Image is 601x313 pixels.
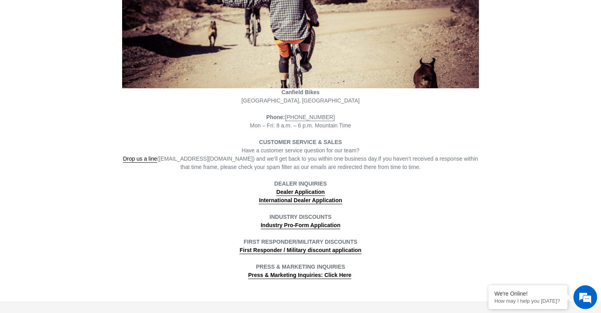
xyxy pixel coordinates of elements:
a: First Responder / Military discount application [239,247,361,254]
div: Mon – Fri: 8 a.m. – 6 p.m. Mountain Time [122,113,479,130]
div: Minimize live chat window [130,4,149,23]
strong: Canfield Bikes [281,89,319,95]
a: [PHONE_NUMBER] [285,114,335,121]
a: Drop us a line [123,156,157,163]
img: d_696896380_company_1647369064580_696896380 [25,40,45,59]
strong: CUSTOMER SERVICE & SALES [259,139,342,145]
a: Industry Pro-Form Application [261,222,341,229]
span: ([EMAIL_ADDRESS][DOMAIN_NAME]) and we’ll get back to you within one business day. [123,156,378,163]
span: We're online! [46,100,109,180]
strong: DEALER INQUIRIES [274,180,327,196]
div: Chat with us now [53,44,145,55]
div: Navigation go back [9,44,21,55]
strong: International Dealer Application [259,197,342,203]
strong: INDUSTRY DISCOUNTS [269,214,332,220]
strong: Industry Pro-Form Application [261,222,341,228]
textarea: Type your message and hit 'Enter' [4,216,151,244]
span: [GEOGRAPHIC_DATA], [GEOGRAPHIC_DATA] [241,97,360,104]
p: How may I help you today? [494,298,561,304]
strong: Phone: [266,114,285,120]
div: We're Online! [494,290,561,297]
a: Press & Marketing Inquiries: Click Here [248,272,351,279]
a: Dealer Application [276,189,324,196]
a: International Dealer Application [259,197,342,204]
strong: First Responder / Military discount application [239,247,361,253]
strong: FIRST RESPONDER/MILITARY DISCOUNTS [244,239,358,245]
div: Have a customer service question for our team? If you haven’t received a response within that tim... [122,146,479,171]
strong: PRESS & MARKETING INQUIRIES [256,264,345,270]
